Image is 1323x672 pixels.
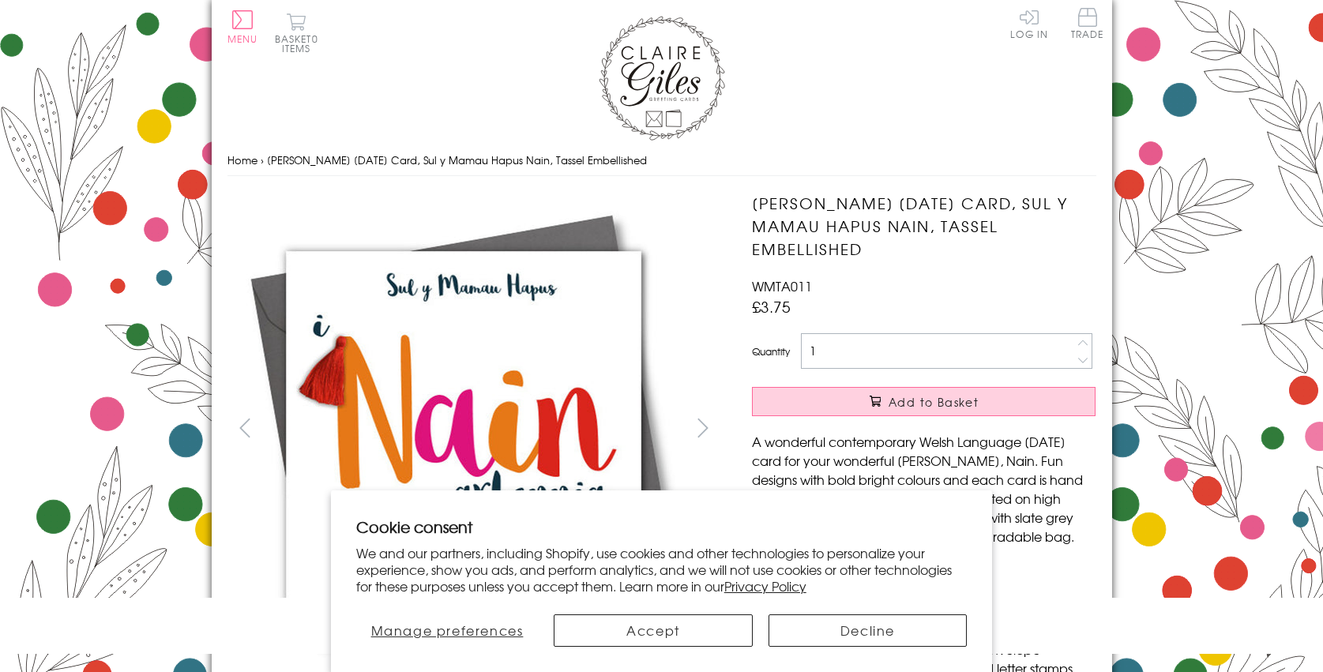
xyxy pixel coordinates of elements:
p: A wonderful contemporary Welsh Language [DATE] card for your wonderful [PERSON_NAME], Nain. Fun d... [752,432,1096,546]
button: Decline [769,614,968,647]
span: £3.75 [752,295,791,317]
a: Privacy Policy [724,576,806,595]
nav: breadcrumbs [227,145,1096,177]
button: Basket0 items [275,13,318,53]
span: Manage preferences [371,621,524,640]
img: Welsh Nan Mother's Day Card, Sul y Mamau Hapus Nain, Tassel Embellished [227,192,701,666]
span: 0 items [282,32,318,55]
button: Accept [554,614,753,647]
span: Menu [227,32,258,46]
button: Manage preferences [356,614,539,647]
button: Menu [227,10,258,43]
img: Welsh Nan Mother's Day Card, Sul y Mamau Hapus Nain, Tassel Embellished [720,192,1194,666]
span: Add to Basket [889,394,979,410]
p: We and our partners, including Shopify, use cookies and other technologies to personalize your ex... [356,545,968,594]
span: Trade [1071,8,1104,39]
span: [PERSON_NAME] [DATE] Card, Sul y Mamau Hapus Nain, Tassel Embellished [267,152,647,167]
button: prev [227,410,263,445]
span: WMTA011 [752,276,812,295]
a: Log In [1010,8,1048,39]
h1: [PERSON_NAME] [DATE] Card, Sul y Mamau Hapus Nain, Tassel Embellished [752,192,1096,260]
a: Trade [1071,8,1104,42]
button: next [685,410,720,445]
button: Add to Basket [752,387,1096,416]
span: › [261,152,264,167]
a: Home [227,152,257,167]
label: Quantity [752,344,790,359]
h2: Cookie consent [356,516,968,538]
img: Claire Giles Greetings Cards [599,16,725,141]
